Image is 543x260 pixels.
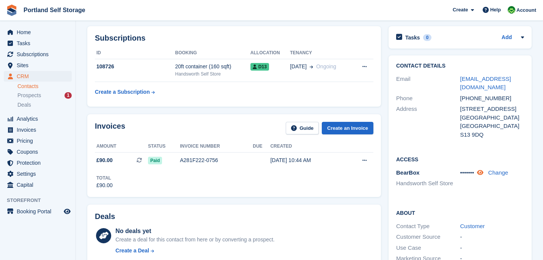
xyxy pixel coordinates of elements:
[17,147,62,157] span: Coupons
[396,244,460,252] div: Use Case
[460,105,524,113] div: [STREET_ADDRESS]
[4,158,72,168] a: menu
[460,94,524,103] div: [PHONE_NUMBER]
[115,236,274,244] div: Create a deal for this contact from here or by converting a prospect.
[95,85,155,99] a: Create a Subscription
[95,140,148,153] th: Amount
[96,175,113,181] div: Total
[17,60,62,71] span: Sites
[95,122,125,134] h2: Invoices
[148,140,180,153] th: Status
[17,91,72,99] a: Prospects 1
[175,63,250,71] div: 20ft container (160 sqft)
[95,47,175,59] th: ID
[17,101,72,109] a: Deals
[396,94,460,103] div: Phone
[396,75,460,92] div: Email
[396,105,460,139] div: Address
[250,63,269,71] span: D13
[115,227,274,236] div: No deals yet
[63,207,72,216] a: Preview store
[516,6,536,14] span: Account
[17,92,41,99] span: Prospects
[460,233,524,241] div: -
[17,136,62,146] span: Pricing
[322,122,373,134] a: Create an Invoice
[17,206,62,217] span: Booking Portal
[316,63,336,69] span: Ongoing
[488,169,508,176] a: Change
[396,63,524,69] h2: Contact Details
[290,63,307,71] span: [DATE]
[4,136,72,146] a: menu
[115,247,274,255] a: Create a Deal
[4,147,72,157] a: menu
[180,156,253,164] div: A281F222-0756
[7,197,76,204] span: Storefront
[4,49,72,60] a: menu
[460,244,524,252] div: -
[270,156,344,164] div: [DATE] 10:44 AM
[17,71,62,82] span: CRM
[148,157,162,164] span: Paid
[4,180,72,190] a: menu
[423,34,432,41] div: 0
[6,5,17,16] img: stora-icon-8386f47178a22dfd0bd8f6a31ec36ba5ce8667c1dd55bd0f319d3a0aa187defe.svg
[460,169,474,176] span: •••••••
[460,76,511,91] a: [EMAIL_ADDRESS][DOMAIN_NAME]
[4,71,72,82] a: menu
[17,101,31,109] span: Deals
[20,4,88,16] a: Portland Self Storage
[460,131,524,139] div: S13 9DQ
[460,122,524,131] div: [GEOGRAPHIC_DATA]
[17,83,72,90] a: Contacts
[396,222,460,231] div: Contact Type
[4,27,72,38] a: menu
[96,181,113,189] div: £90.00
[4,38,72,49] a: menu
[175,71,250,77] div: Handsworth Self Store
[502,33,512,42] a: Add
[96,156,113,164] span: £90.00
[180,140,253,153] th: Invoice number
[115,247,149,255] div: Create a Deal
[396,179,460,188] li: Handsworth Self Store
[490,6,501,14] span: Help
[4,113,72,124] a: menu
[17,38,62,49] span: Tasks
[460,113,524,122] div: [GEOGRAPHIC_DATA]
[65,92,72,99] div: 1
[453,6,468,14] span: Create
[17,169,62,179] span: Settings
[396,233,460,241] div: Customer Source
[17,158,62,168] span: Protection
[17,113,62,124] span: Analytics
[508,6,515,14] img: Ryan Stevens
[396,169,420,176] span: BearBox
[95,88,150,96] div: Create a Subscription
[95,212,115,221] h2: Deals
[17,124,62,135] span: Invoices
[396,209,524,216] h2: About
[396,155,524,163] h2: Access
[405,34,420,41] h2: Tasks
[4,124,72,135] a: menu
[17,27,62,38] span: Home
[460,223,485,229] a: Customer
[17,180,62,190] span: Capital
[4,206,72,217] a: menu
[175,47,250,59] th: Booking
[253,140,270,153] th: Due
[270,140,344,153] th: Created
[290,47,352,59] th: Tenancy
[4,169,72,179] a: menu
[17,49,62,60] span: Subscriptions
[4,60,72,71] a: menu
[95,34,373,43] h2: Subscriptions
[95,63,175,71] div: 108726
[250,47,290,59] th: Allocation
[286,122,319,134] a: Guide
